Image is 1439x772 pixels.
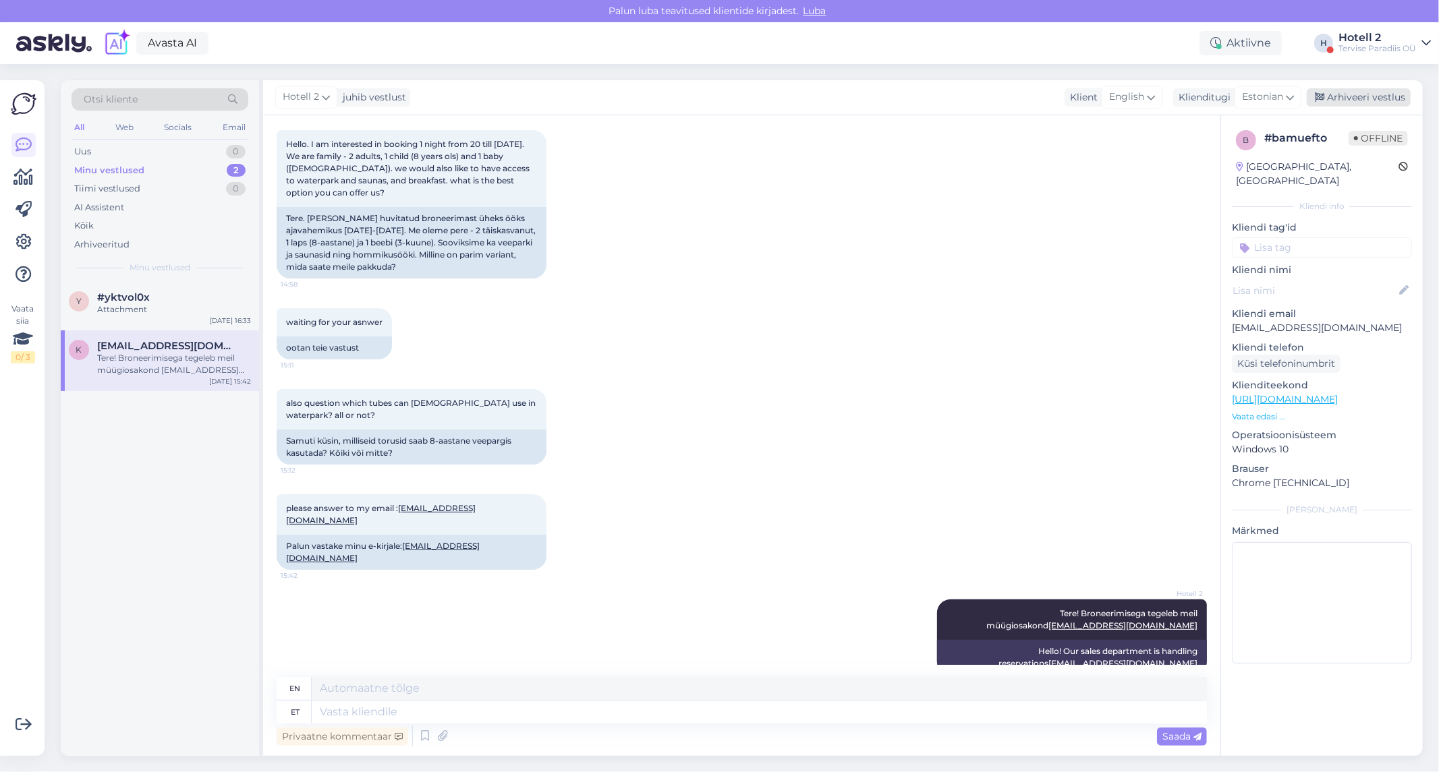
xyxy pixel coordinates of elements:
div: [PERSON_NAME] [1232,504,1412,516]
div: juhib vestlust [337,90,406,105]
p: Vaata edasi ... [1232,411,1412,423]
div: Tiimi vestlused [74,182,140,196]
span: 15:12 [281,465,331,475]
div: 0 [226,182,246,196]
div: Tere! Broneerimisega tegeleb meil müügiosakond [EMAIL_ADDRESS][DOMAIN_NAME] [97,352,251,376]
p: Kliendi nimi [1232,263,1412,277]
div: Attachment [97,303,251,316]
span: k [76,345,82,355]
span: 14:58 [281,279,331,289]
span: Tere! Broneerimisega tegeleb meil müügiosakond [986,608,1200,630]
span: 15:11 [281,360,331,370]
div: Email [220,119,248,136]
div: Samuti küsin, milliseid torusid saab 8-aastane veepargis kasutada? Kõiki või mitte? [277,429,546,465]
div: Minu vestlused [74,164,144,177]
a: Avasta AI [136,32,208,55]
div: Hello! Our sales department is handling reservations [937,640,1207,675]
span: Otsi kliente [84,92,138,107]
span: Offline [1349,131,1408,146]
input: Lisa nimi [1233,283,1396,298]
div: Klient [1065,90,1098,105]
span: Luba [799,5,830,17]
span: Hotell 2 [283,90,319,105]
div: All [72,119,87,136]
p: Kliendi telefon [1232,340,1412,355]
div: 0 / 3 [11,351,35,363]
div: Kliendi info [1232,200,1412,212]
span: please answer to my email : [286,503,476,525]
span: Hotell 2 [1152,589,1203,599]
p: Kliendi tag'id [1232,220,1412,235]
span: 15:42 [281,570,331,581]
div: Tervise Paradiis OÜ [1338,43,1416,54]
div: [DATE] 15:42 [209,376,251,386]
p: Klienditeekond [1232,378,1412,392]
span: also question which tubes can [DEMOGRAPHIC_DATA] use in waterpark? all or not? [286,398,538,420]
input: Lisa tag [1232,237,1412,258]
p: Märkmed [1232,524,1412,538]
span: English [1109,90,1144,105]
span: waiting for your asnwer [286,317,383,327]
div: Web [113,119,136,136]
span: Saada [1162,730,1202,742]
span: b [1243,135,1249,145]
div: Arhiveeritud [74,238,130,251]
div: Uus [74,145,91,158]
a: Hotell 2Tervise Paradiis OÜ [1338,32,1431,54]
div: 2 [227,164,246,177]
div: Küsi telefoninumbrit [1232,355,1341,373]
p: Kliendi email [1232,307,1412,321]
span: kirils.pogodins@gmail.com [97,340,237,352]
img: explore-ai [103,29,131,57]
div: Tere. [PERSON_NAME] huvitatud broneerimast üheks ööks ajavahemikus [DATE]-[DATE]. Me oleme pere -... [277,207,546,278]
p: Brauser [1232,462,1412,476]
div: Privaatne kommentaar [277,728,408,746]
p: [EMAIL_ADDRESS][DOMAIN_NAME] [1232,321,1412,335]
span: Minu vestlused [130,262,190,274]
div: Klienditugi [1173,90,1231,105]
div: Hotell 2 [1338,32,1416,43]
div: 0 [226,145,246,158]
div: [DATE] 16:33 [210,316,251,326]
p: Windows 10 [1232,442,1412,456]
span: #yktvol0x [97,291,150,303]
p: Chrome [TECHNICAL_ID] [1232,476,1412,490]
div: Aktiivne [1200,31,1282,55]
p: Operatsioonisüsteem [1232,428,1412,442]
a: [EMAIL_ADDRESS][DOMAIN_NAME] [1048,658,1197,668]
div: # bamuefto [1264,130,1349,146]
a: [EMAIL_ADDRESS][DOMAIN_NAME] [1048,620,1197,630]
div: [GEOGRAPHIC_DATA], [GEOGRAPHIC_DATA] [1236,160,1399,188]
span: y [76,296,82,306]
div: Palun vastake minu e-kirjale: [277,535,546,570]
div: AI Assistent [74,201,124,214]
div: Kõik [74,219,94,233]
div: H [1314,34,1333,53]
div: Vaata siia [11,303,35,363]
div: ootan teie vastust [277,336,392,359]
span: Estonian [1242,90,1283,105]
div: et [291,701,300,723]
a: [URL][DOMAIN_NAME] [1232,393,1338,405]
span: Hello. I am interested in booking 1 night from 20 till [DATE]. We are family - 2 adults, 1 child ... [286,139,532,198]
div: Arhiveeri vestlus [1307,88,1411,107]
div: en [290,677,301,700]
img: Askly Logo [11,91,36,117]
div: Socials [161,119,194,136]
